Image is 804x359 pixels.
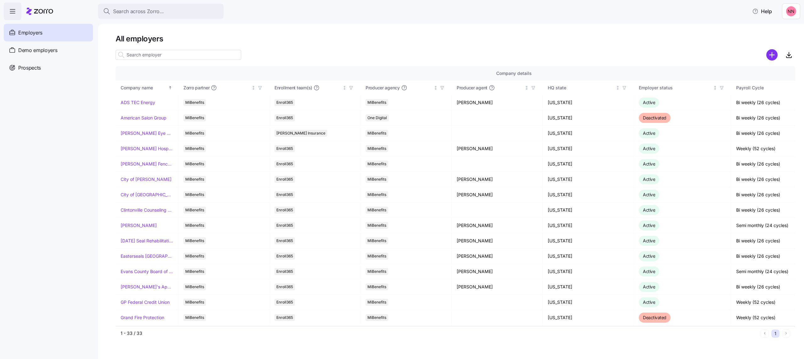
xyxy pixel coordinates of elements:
[276,99,293,106] span: Enroll365
[761,330,769,338] button: Previous page
[121,268,173,275] a: Evans County Board of Commissioners
[367,176,386,183] span: MiBenefits
[251,86,256,90] div: Not sorted
[736,84,803,91] div: Payroll Cycle
[4,41,93,59] a: Demo employers
[543,249,634,264] td: [US_STATE]
[543,295,634,310] td: [US_STATE]
[276,299,293,306] span: Enroll365
[634,81,731,95] th: Employer statusNot sorted
[543,95,634,110] td: [US_STATE]
[643,223,655,228] span: Active
[643,269,655,274] span: Active
[452,187,543,203] td: [PERSON_NAME]
[121,145,173,152] a: [PERSON_NAME] Hospitality
[543,310,634,325] td: [US_STATE]
[643,115,666,120] span: Deactivated
[782,330,790,338] button: Next page
[185,253,204,260] span: MiBenefits
[643,207,655,213] span: Active
[367,237,386,244] span: MiBenefits
[367,283,386,290] span: MiBenefits
[168,86,172,90] div: Sorted ascending
[452,264,543,279] td: [PERSON_NAME]
[342,86,347,90] div: Not sorted
[643,238,655,243] span: Active
[121,84,167,91] div: Company name
[121,222,157,229] a: [PERSON_NAME]
[121,176,171,182] a: City of [PERSON_NAME]
[276,222,293,229] span: Enroll365
[367,99,386,106] span: MiBenefits
[367,145,386,152] span: MiBenefits
[121,238,173,244] a: [DATE] Seal Rehabilitation Center of [GEOGRAPHIC_DATA]
[274,85,312,91] span: Enrollment team(s)
[121,253,173,259] a: Easterseals [GEOGRAPHIC_DATA] & [GEOGRAPHIC_DATA][US_STATE]
[185,161,204,167] span: MiBenefits
[616,86,620,90] div: Not sorted
[367,222,386,229] span: MiBenefits
[643,253,655,259] span: Active
[452,218,543,233] td: [PERSON_NAME]
[367,253,386,260] span: MiBenefits
[185,314,204,321] span: MiBenefits
[276,145,293,152] span: Enroll365
[367,268,386,275] span: MiBenefits
[18,29,42,37] span: Employers
[121,115,166,121] a: American Salon Group
[543,187,634,203] td: [US_STATE]
[367,299,386,306] span: MiBenefits
[786,6,796,16] img: 37cb906d10cb440dd1cb011682786431
[643,284,655,289] span: Active
[276,176,293,183] span: Enroll365
[543,81,634,95] th: HQ stateNot sorted
[643,315,666,320] span: Deactivated
[367,114,387,121] span: One Digital
[543,233,634,249] td: [US_STATE]
[121,299,170,305] a: GP Federal Credit Union
[452,81,543,95] th: Producer agentNot sorted
[643,130,655,136] span: Active
[367,191,386,198] span: MiBenefits
[771,330,780,338] button: 1
[643,100,655,105] span: Active
[185,114,204,121] span: MiBenefits
[752,8,772,15] span: Help
[457,85,487,91] span: Producer agent
[433,86,438,90] div: Not sorted
[543,156,634,172] td: [US_STATE]
[276,314,293,321] span: Enroll365
[766,49,778,61] svg: add icon
[276,283,293,290] span: Enroll365
[185,130,204,137] span: MiBenefits
[452,279,543,295] td: [PERSON_NAME]
[98,4,224,19] button: Search across Zorro...
[276,268,293,275] span: Enroll365
[452,172,543,187] td: [PERSON_NAME]
[116,81,178,95] th: Company nameSorted ascending
[543,203,634,218] td: [US_STATE]
[185,191,204,198] span: MiBenefits
[276,161,293,167] span: Enroll365
[185,283,204,290] span: MiBenefits
[543,264,634,279] td: [US_STATE]
[121,192,173,198] a: City of [GEOGRAPHIC_DATA]
[113,8,164,15] span: Search across Zorro...
[4,59,93,77] a: Prospects
[452,233,543,249] td: [PERSON_NAME]
[367,207,386,214] span: MiBenefits
[121,161,173,167] a: [PERSON_NAME] Fence Company
[276,237,293,244] span: Enroll365
[116,34,795,44] h1: All employers
[643,177,655,182] span: Active
[276,191,293,198] span: Enroll365
[269,81,361,95] th: Enrollment team(s)Not sorted
[747,5,777,18] button: Help
[185,99,204,106] span: MiBenefits
[121,99,155,106] a: ADS TEC Energy
[178,81,269,95] th: Zorro partnerNot sorted
[116,50,241,60] input: Search employer
[276,253,293,260] span: Enroll365
[185,145,204,152] span: MiBenefits
[18,64,41,72] span: Prospects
